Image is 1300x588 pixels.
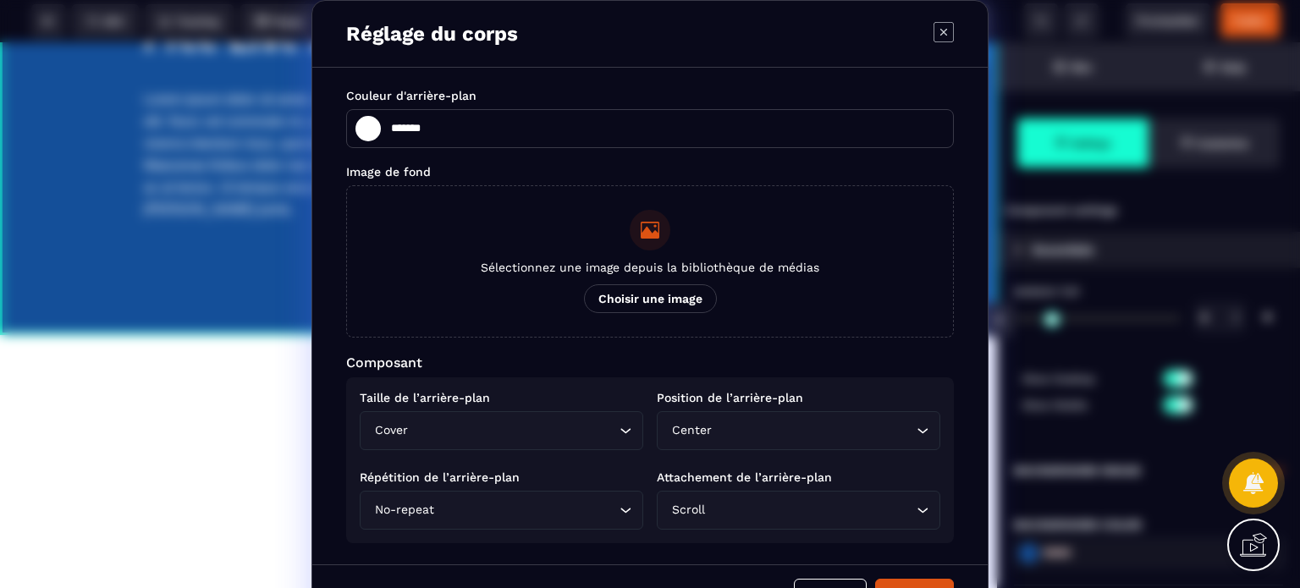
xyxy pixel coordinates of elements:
span: Cover [371,421,411,440]
input: Search for option [411,421,615,440]
button: Sélectionnez une image depuis la bibliothèque de médiasChoisir une image [346,185,954,338]
div: Lorem ipsum dolor sit amet, consectetur adipiscing elit. Nunc vel commodo mi, a suscipit nibh. Pr... [144,47,465,179]
div: Search for option [657,491,940,530]
span: Sélectionnez une image depuis la bibliothèque de médias [481,261,819,274]
p: Attachement de l’arrière-plan [657,470,940,484]
p: Répétition de l’arrière-plan [360,470,643,484]
input: Search for option [438,501,615,519]
span: Scroll [668,501,708,519]
p: Réglage du corps [346,22,518,46]
p: Taille de l’arrière-plan [360,391,643,404]
span: Center [668,421,715,440]
div: Search for option [360,491,643,530]
p: Couleur d'arrière-plan [346,89,954,102]
span: Choisir une image [584,284,717,313]
p: Composant [346,354,954,371]
p: Position de l’arrière-plan [657,391,940,404]
input: Search for option [708,501,912,519]
span: No-repeat [371,501,438,519]
div: Search for option [657,411,940,450]
p: Image de fond [346,165,954,179]
div: Search for option [360,411,643,450]
input: Search for option [715,421,912,440]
